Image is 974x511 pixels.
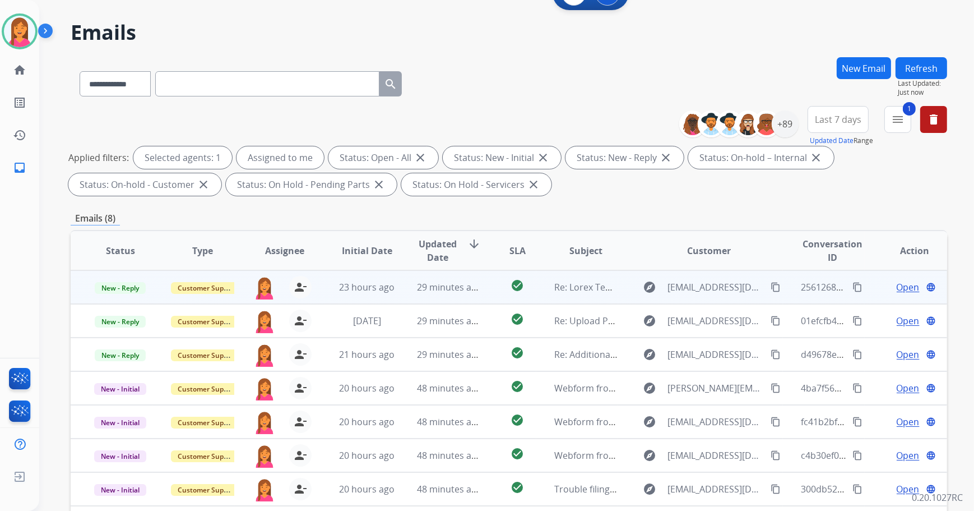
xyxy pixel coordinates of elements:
span: d49678e0-c6fb-47fc-8a61-5419efa41816 [801,348,967,361]
mat-icon: list_alt [13,96,26,109]
span: 21 hours ago [339,348,395,361]
mat-icon: language [926,282,936,292]
mat-icon: content_copy [771,349,781,360]
span: Webform from [PERSON_NAME][EMAIL_ADDRESS][DOMAIN_NAME] on [DATE] [554,382,878,394]
span: Open [897,449,920,462]
mat-icon: delete [927,113,940,126]
mat-icon: person_remove [294,449,307,462]
mat-icon: explore [643,482,656,496]
mat-icon: content_copy [771,282,781,292]
img: agent-avatar [253,411,276,434]
button: Last 7 days [808,106,869,133]
mat-icon: content_copy [771,316,781,326]
mat-icon: inbox [13,161,26,174]
mat-icon: explore [643,415,656,429]
span: New - Reply [95,282,146,294]
span: Last Updated: [898,79,947,88]
mat-icon: content_copy [852,282,862,292]
span: [EMAIL_ADDRESS][DOMAIN_NAME] [667,449,764,462]
mat-icon: language [926,417,936,427]
mat-icon: check_circle [511,312,524,326]
span: 48 minutes ago [417,449,482,462]
mat-icon: person_remove [294,381,307,395]
span: 48 minutes ago [417,483,482,495]
span: Customer Support [171,450,244,462]
div: Status: On-hold - Customer [68,173,221,196]
mat-icon: search [384,77,397,91]
mat-icon: content_copy [852,316,862,326]
span: 01efcfb4-22cf-4195-9e07-047c8b531698 [801,315,966,327]
span: New - Initial [94,484,146,496]
button: 1 [884,106,911,133]
span: [EMAIL_ADDRESS][DOMAIN_NAME] [667,314,764,328]
span: 23 hours ago [339,281,395,293]
span: [EMAIL_ADDRESS][DOMAIN_NAME] [667,482,764,496]
span: Type [192,244,213,257]
mat-icon: person_remove [294,280,307,294]
span: Conversation ID [801,237,865,264]
span: New - Initial [94,417,146,429]
span: Customer [688,244,731,257]
span: New - Reply [95,349,146,361]
span: 29 minutes ago [417,281,482,293]
mat-icon: content_copy [852,349,862,360]
mat-icon: language [926,383,936,393]
span: New - Initial [94,450,146,462]
span: Range [810,136,873,145]
mat-icon: check_circle [511,346,524,360]
span: Open [897,314,920,328]
span: Status [106,244,135,257]
span: Webform from [EMAIL_ADDRESS][DOMAIN_NAME] on [DATE] [554,449,808,462]
mat-icon: content_copy [771,484,781,494]
div: Assigned to me [236,146,324,169]
mat-icon: arrow_downward [467,237,481,251]
span: 48 minutes ago [417,382,482,394]
span: 20 hours ago [339,382,395,394]
span: New - Reply [95,316,146,328]
span: 20 hours ago [339,416,395,428]
mat-icon: home [13,63,26,77]
span: Assignee [265,244,304,257]
button: Updated Date [810,136,854,145]
img: agent-avatar [253,478,276,501]
span: Open [897,280,920,294]
div: Status: On Hold - Servicers [401,173,551,196]
mat-icon: content_copy [852,484,862,494]
span: Customer Support [171,417,244,429]
h2: Emails [71,21,947,44]
span: Customer Support [171,282,244,294]
mat-icon: explore [643,314,656,328]
button: New Email [837,57,891,79]
div: Status: On Hold - Pending Parts [226,173,397,196]
img: avatar [4,16,35,47]
span: Customer Support [171,349,244,361]
img: agent-avatar [253,276,276,300]
mat-icon: person_remove [294,415,307,429]
span: [PERSON_NAME][EMAIL_ADDRESS][DOMAIN_NAME] [667,381,764,395]
img: agent-avatar [253,343,276,367]
div: Selected agents: 1 [133,146,232,169]
span: 20 hours ago [339,483,395,495]
mat-icon: explore [643,348,656,361]
span: Initial Date [342,244,392,257]
mat-icon: check_circle [511,413,524,427]
mat-icon: check_circle [511,481,524,494]
mat-icon: content_copy [771,450,781,461]
img: agent-avatar [253,444,276,468]
mat-icon: person_remove [294,348,307,361]
span: fc41b2bf-b020-462e-860a-2794fd7ba7d3 [801,416,970,428]
span: Updated Date [417,237,458,264]
mat-icon: language [926,316,936,326]
mat-icon: close [809,151,823,164]
mat-icon: language [926,450,936,461]
span: Re: Additional information needed [554,348,699,361]
div: Status: Open - All [328,146,438,169]
span: Re: Lorex Template [554,281,635,293]
div: +89 [772,111,799,137]
mat-icon: content_copy [852,417,862,427]
p: Applied filters: [68,151,129,164]
div: Status: New - Initial [443,146,561,169]
span: 25612687-053c-4f3b-8beb-ebbcad66f382 [801,281,971,293]
span: Subject [569,244,602,257]
mat-icon: content_copy [852,450,862,461]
